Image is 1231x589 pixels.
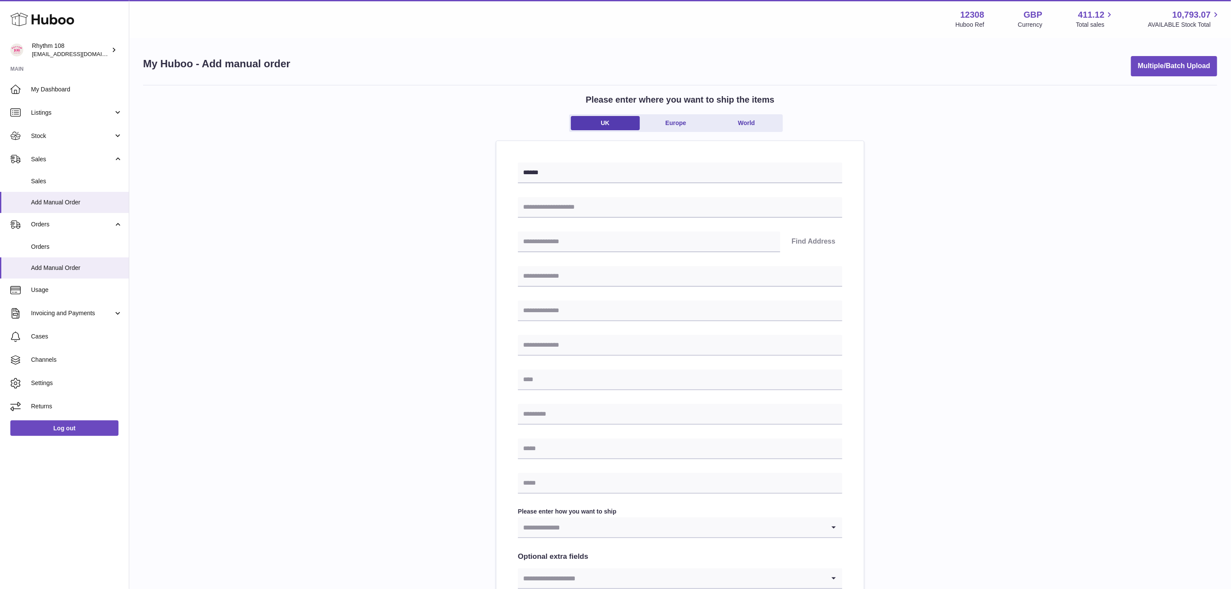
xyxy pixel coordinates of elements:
[31,177,122,185] span: Sales
[1078,9,1104,21] span: 411.12
[31,379,122,387] span: Settings
[518,508,842,516] label: Please enter how you want to ship
[31,109,113,117] span: Listings
[31,243,122,251] span: Orders
[518,568,842,589] div: Search for option
[518,517,825,537] input: Search for option
[586,94,775,106] h2: Please enter where you want to ship the items
[642,116,711,130] a: Europe
[31,286,122,294] span: Usage
[31,220,113,229] span: Orders
[1076,9,1114,29] a: 411.12 Total sales
[10,420,118,436] a: Log out
[1148,21,1221,29] span: AVAILABLE Stock Total
[518,552,842,562] h2: Optional extra fields
[1018,21,1043,29] div: Currency
[31,155,113,163] span: Sales
[1172,9,1211,21] span: 10,793.07
[143,57,290,71] h1: My Huboo - Add manual order
[956,21,985,29] div: Huboo Ref
[31,309,113,317] span: Invoicing and Payments
[960,9,985,21] strong: 12308
[1131,56,1217,76] button: Multiple/Batch Upload
[10,44,23,56] img: orders@rhythm108.com
[32,50,127,57] span: [EMAIL_ADDRESS][DOMAIN_NAME]
[712,116,781,130] a: World
[1148,9,1221,29] a: 10,793.07 AVAILABLE Stock Total
[571,116,640,130] a: UK
[31,356,122,364] span: Channels
[31,332,122,341] span: Cases
[518,517,842,538] div: Search for option
[1076,21,1114,29] span: Total sales
[1024,9,1042,21] strong: GBP
[32,42,109,58] div: Rhythm 108
[31,132,113,140] span: Stock
[31,264,122,272] span: Add Manual Order
[518,568,825,588] input: Search for option
[31,402,122,410] span: Returns
[31,198,122,207] span: Add Manual Order
[31,85,122,94] span: My Dashboard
